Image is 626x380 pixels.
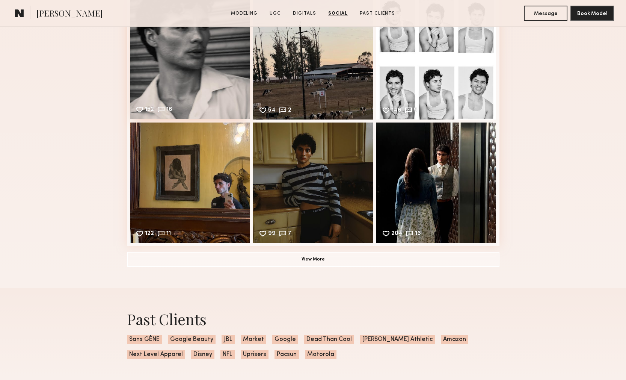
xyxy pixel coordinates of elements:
span: [PERSON_NAME] [36,8,103,21]
span: Google [272,335,298,344]
div: 54 [268,107,276,114]
a: Social [325,10,351,17]
div: 7 [288,231,291,238]
div: 122 [145,231,154,238]
span: Amazon [441,335,468,344]
div: 204 [391,231,403,238]
a: Past Clients [357,10,398,17]
div: 16 [415,231,421,238]
a: UGC [267,10,284,17]
a: Book Model [570,10,614,16]
span: NFL [220,350,235,359]
a: Modeling [228,10,261,17]
span: Motorola [305,350,336,359]
span: JBL [222,335,235,344]
span: Sans GÊNE [127,335,162,344]
a: Digitals [290,10,319,17]
span: Disney [191,350,214,359]
span: Market [241,335,266,344]
div: 2 [288,107,291,114]
div: 5 [414,107,417,114]
button: Book Model [570,6,614,21]
span: Next Level Apparel [127,350,185,359]
div: Past Clients [127,309,499,329]
span: [PERSON_NAME] Athletic [360,335,435,344]
button: Message [524,6,567,21]
div: 152 [145,107,154,114]
span: Uprisers [241,350,269,359]
button: View More [127,252,499,267]
span: Google Beauty [168,335,216,344]
div: 11 [166,231,171,238]
div: 99 [268,231,276,238]
div: 16 [166,107,172,114]
div: 146 [391,107,401,114]
span: Pacsun [275,350,299,359]
span: Dead Than Cool [304,335,354,344]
